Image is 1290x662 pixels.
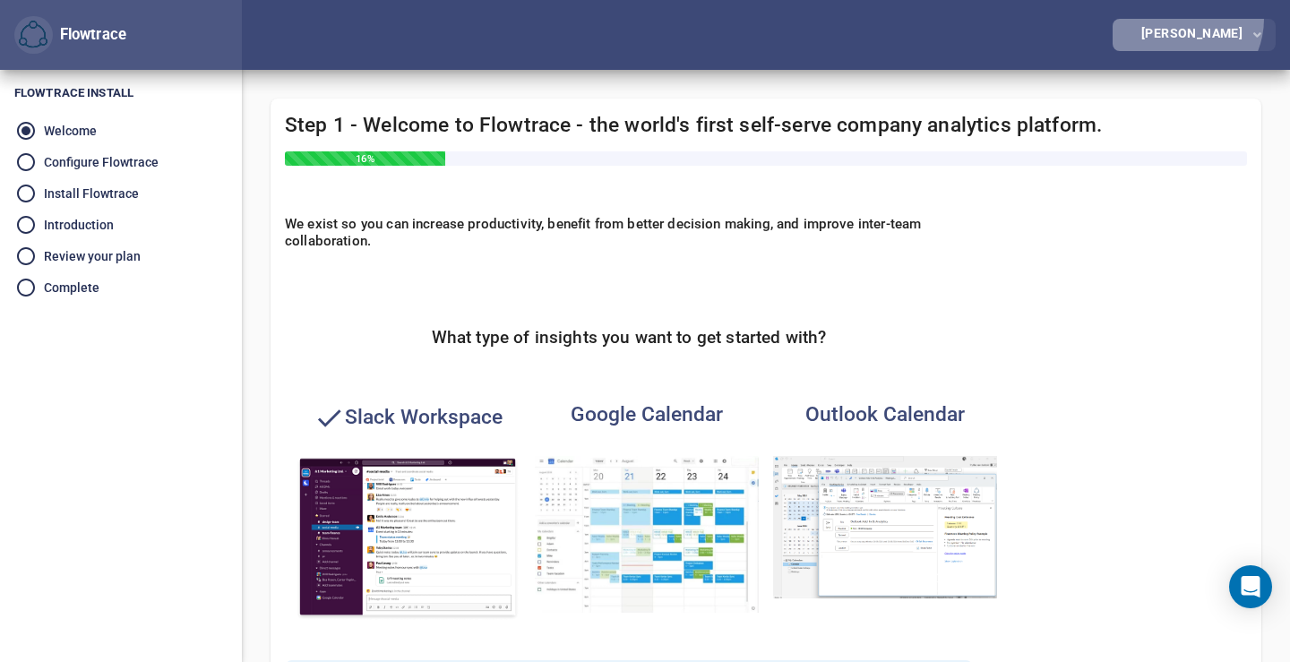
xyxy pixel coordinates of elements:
button: Flowtrace [14,16,53,55]
div: Open Intercom Messenger [1229,565,1272,608]
h4: Outlook Calendar [773,402,997,426]
img: Slack Workspace analytics [296,456,520,621]
img: Outlook Calendar analytics [773,456,997,599]
div: 16% [285,151,445,166]
img: Google Calendar analytics [535,456,759,613]
img: Flowtrace [19,21,47,49]
button: Google CalendarGoogle Calendar analytics [524,391,770,623]
h6: We exist so you can increase productivity, benefit from better decision making, and improve inter... [285,216,973,248]
button: [PERSON_NAME] [1113,19,1276,52]
div: Flowtrace [14,16,126,55]
h5: What type of insights you want to get started with? [432,328,827,348]
h4: Slack Workspace [296,402,520,434]
h4: Step 1 - Welcome to Flowtrace - the world's first self-serve company analytics platform. [285,113,1247,166]
div: Flowtrace [53,24,126,46]
button: Outlook CalendarOutlook Calendar analytics [762,391,1008,610]
button: Slack WorkspaceSlack Workspace analytics [285,391,530,632]
h4: Google Calendar [535,402,759,426]
div: [PERSON_NAME] [1141,27,1250,39]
